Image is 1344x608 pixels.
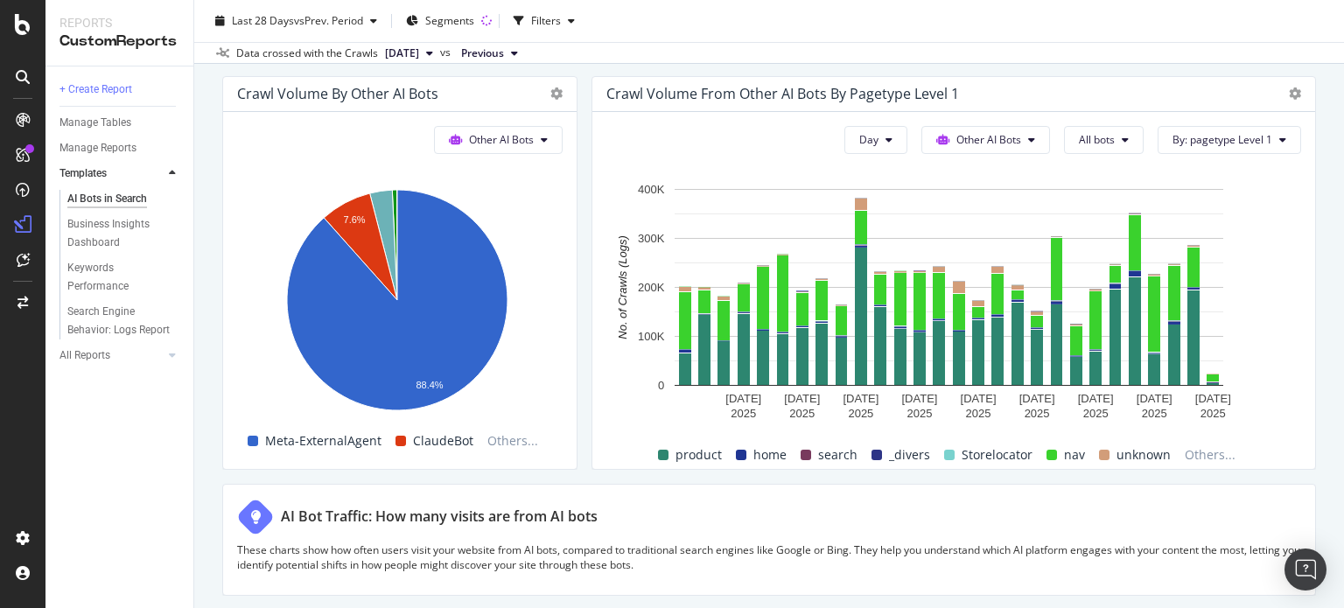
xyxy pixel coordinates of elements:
[237,542,1301,572] p: These charts show how often users visit your website from AI bots, compared to traditional search...
[67,215,181,252] a: Business Insights Dashboard
[59,31,179,52] div: CustomReports
[591,76,1316,470] div: Crawl Volume from Other AI Bots by pagetype Level 1DayOther AI BotsAll botsBy: pagetype Level 1A ...
[416,380,443,390] text: 88.4%
[956,132,1021,147] span: Other AI Bots
[265,430,381,451] span: Meta-ExternalAgent
[236,45,378,61] div: Data crossed with the Crawls
[469,132,534,147] span: Other AI Bots
[843,392,878,405] text: [DATE]
[725,392,761,405] text: [DATE]
[961,392,997,405] text: [DATE]
[294,13,363,28] span: vs Prev. Period
[962,444,1032,465] span: Storelocator
[1178,444,1242,465] span: Others...
[344,214,366,225] text: 7.6%
[237,180,558,426] svg: A chart.
[921,126,1050,154] button: Other AI Bots
[638,232,665,245] text: 300K
[1195,392,1231,405] text: [DATE]
[848,407,873,420] text: 2025
[59,80,132,99] div: + Create Report
[675,444,722,465] span: product
[59,114,181,132] a: Manage Tables
[399,7,481,35] button: Segments
[59,139,136,157] div: Manage Reports
[859,132,878,147] span: Day
[67,215,168,252] div: Business Insights Dashboard
[1116,444,1171,465] span: unknown
[59,114,131,132] div: Manage Tables
[507,7,582,35] button: Filters
[480,430,545,451] span: Others...
[59,14,179,31] div: Reports
[59,346,164,365] a: All Reports
[1083,407,1109,420] text: 2025
[638,330,665,343] text: 100K
[1064,444,1085,465] span: nav
[966,407,991,420] text: 2025
[844,126,907,154] button: Day
[907,407,933,420] text: 2025
[784,392,820,405] text: [DATE]
[59,80,181,99] a: + Create Report
[1078,392,1114,405] text: [DATE]
[440,45,454,60] span: vs
[67,303,181,339] a: Search Engine Behavior: Logs Report
[413,430,473,451] span: ClaudeBot
[638,281,665,294] text: 200K
[59,139,181,157] a: Manage Reports
[638,183,665,196] text: 400K
[385,45,419,61] span: 2025 Aug. 11th
[237,85,438,102] div: Crawl Volume by Other AI Bots
[616,235,629,339] text: No. of Crawls (Logs)
[59,164,107,183] div: Templates
[59,346,110,365] div: All Reports
[1137,392,1172,405] text: [DATE]
[222,76,577,470] div: Crawl Volume by Other AI BotsOther AI BotsA chart.Meta-ExternalAgentClaudeBotOthers...
[281,507,598,527] div: AI Bot Traffic: How many visits are from AI bots
[232,13,294,28] span: Last 28 Days
[889,444,930,465] span: _divers
[1158,126,1301,154] button: By: pagetype Level 1
[208,7,384,35] button: Last 28 DaysvsPrev. Period
[461,45,504,61] span: Previous
[378,43,440,64] button: [DATE]
[67,259,181,296] a: Keywords Performance
[1142,407,1167,420] text: 2025
[434,126,563,154] button: Other AI Bots
[1200,407,1226,420] text: 2025
[67,190,181,208] a: AI Bots in Search
[753,444,787,465] span: home
[818,444,857,465] span: search
[901,392,937,405] text: [DATE]
[658,379,664,392] text: 0
[731,407,756,420] text: 2025
[1172,132,1272,147] span: By: pagetype Level 1
[1079,132,1115,147] span: All bots
[222,484,1316,596] div: AI Bot Traffic: How many visits are from AI botsThese charts show how often users visit your webs...
[531,13,561,28] div: Filters
[67,259,165,296] div: Keywords Performance
[1284,549,1326,591] div: Open Intercom Messenger
[67,190,147,208] div: AI Bots in Search
[606,180,1292,426] svg: A chart.
[67,303,171,339] div: Search Engine Behavior: Logs Report
[1025,407,1050,420] text: 2025
[454,43,525,64] button: Previous
[425,13,474,28] span: Segments
[1064,126,1144,154] button: All bots
[789,407,815,420] text: 2025
[606,85,959,102] div: Crawl Volume from Other AI Bots by pagetype Level 1
[1019,392,1055,405] text: [DATE]
[59,164,164,183] a: Templates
